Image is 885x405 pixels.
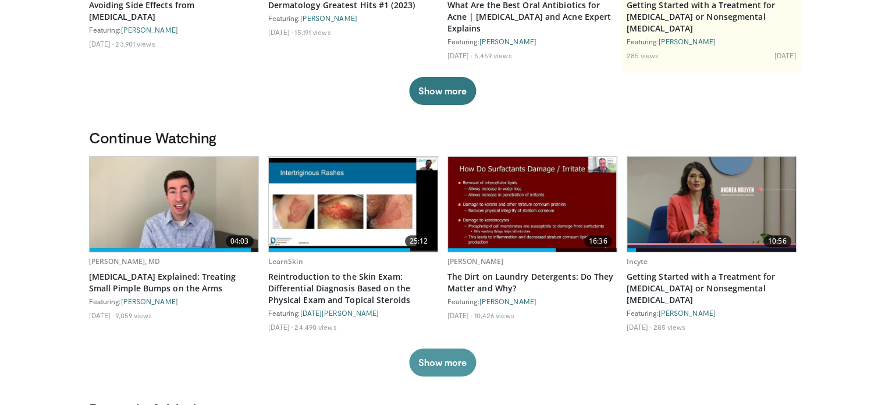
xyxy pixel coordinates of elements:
li: 24,490 views [294,322,336,332]
a: [MEDICAL_DATA] Explained: Treating Small Pimple Bumps on the Arms [89,271,259,294]
li: [DATE] [268,322,293,332]
a: [PERSON_NAME] [300,14,357,22]
span: 04:03 [226,235,254,247]
li: 10,426 views [474,311,514,320]
li: 285 views [653,322,685,332]
a: [PERSON_NAME] [121,26,178,34]
a: Getting Started with a Treatment for [MEDICAL_DATA] or Nonsegmental [MEDICAL_DATA] [627,271,797,306]
li: 9,059 views [115,311,152,320]
img: 1d4d73ea-f99b-4180-a96c-e4046fa36d14.620x360_q85_upscale.jpg [90,157,258,252]
div: Featuring: [627,308,797,318]
div: Featuring: [447,297,617,306]
li: [DATE] [89,39,114,48]
div: Featuring: [89,25,259,34]
li: [DATE] [774,51,797,60]
a: 25:12 [269,157,438,252]
a: 04:03 [90,157,258,252]
li: [DATE] [268,27,293,37]
li: 285 views [627,51,659,60]
button: Show more [409,348,476,376]
a: [PERSON_NAME] [447,256,504,266]
a: Reintroduction to the Skin Exam: Differential Diagnosis Based on the Physical Exam and Topical St... [268,271,438,306]
img: 7ae38220-1079-4581-b804-9f95799b0f25.620x360_q85_upscale.jpg [448,157,617,252]
a: [PERSON_NAME] [479,37,536,45]
div: Featuring: [447,37,617,46]
a: [DATE][PERSON_NAME] [300,309,379,317]
img: e02a99de-beb8-4d69-a8cb-018b1ffb8f0c.png.620x360_q85_upscale.jpg [627,157,796,252]
a: [PERSON_NAME] [659,309,716,317]
a: The Dirt on Laundry Detergents: Do They Matter and Why? [447,271,617,294]
div: Featuring: [268,308,438,318]
li: [DATE] [89,311,114,320]
span: 16:36 [584,235,612,247]
a: [PERSON_NAME], MD [89,256,161,266]
li: [DATE] [627,322,652,332]
li: [DATE] [447,311,472,320]
h3: Continue Watching [89,128,797,147]
li: 15,191 views [294,27,330,37]
div: Featuring: [89,297,259,306]
a: [PERSON_NAME] [659,37,716,45]
a: 16:36 [448,157,617,252]
a: Incyte [627,256,648,266]
a: 10:56 [627,157,796,252]
span: 10:56 [763,235,791,247]
li: 5,459 views [474,51,511,60]
li: 23,901 views [115,39,155,48]
a: LearnSkin [268,256,303,266]
div: Featuring: [268,13,438,23]
a: [PERSON_NAME] [121,297,178,305]
span: 25:12 [405,235,433,247]
img: 022c50fb-a848-4cac-a9d8-ea0906b33a1b.620x360_q85_upscale.jpg [269,158,438,251]
button: Show more [409,77,476,105]
a: [PERSON_NAME] [479,297,536,305]
li: [DATE] [447,51,472,60]
div: Featuring: [627,37,797,46]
